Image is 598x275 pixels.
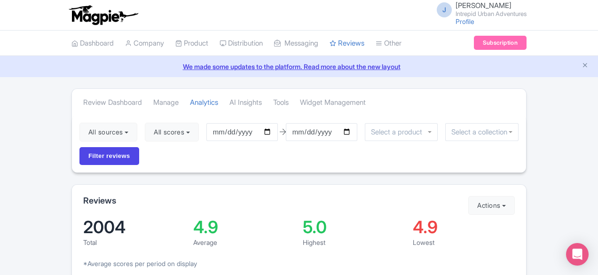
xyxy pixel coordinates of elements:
a: Dashboard [71,31,114,56]
a: Profile [456,17,474,25]
a: Analytics [190,90,218,116]
div: 5.0 [303,219,405,236]
img: logo-ab69f6fb50320c5b225c76a69d11143b.png [67,5,140,25]
div: Lowest [413,237,515,247]
h2: Reviews [83,196,116,205]
input: Filter reviews [79,147,139,165]
div: Total [83,237,186,247]
div: 4.9 [193,219,296,236]
a: We made some updates to the platform. Read more about the new layout [6,62,592,71]
a: Manage [153,90,179,116]
a: AI Insights [229,90,262,116]
a: Distribution [220,31,263,56]
a: Review Dashboard [83,90,142,116]
div: Average [193,237,296,247]
input: Select a collection [451,128,512,136]
a: Reviews [330,31,364,56]
p: *Average scores per period on display [83,259,515,268]
span: J [437,2,452,17]
a: J [PERSON_NAME] Intrepid Urban Adventures [431,2,527,17]
div: Open Intercom Messenger [566,243,589,266]
a: Other [376,31,401,56]
div: 4.9 [413,219,515,236]
a: Company [125,31,164,56]
span: [PERSON_NAME] [456,1,511,10]
a: Tools [273,90,289,116]
input: Select a product [371,128,427,136]
small: Intrepid Urban Adventures [456,11,527,17]
button: Close announcement [582,61,589,71]
a: Messaging [274,31,318,56]
a: Widget Management [300,90,366,116]
button: Actions [468,196,515,215]
div: 2004 [83,219,186,236]
button: All sources [79,123,137,141]
div: Highest [303,237,405,247]
button: All scores [145,123,199,141]
a: Product [175,31,208,56]
a: Subscription [474,36,527,50]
